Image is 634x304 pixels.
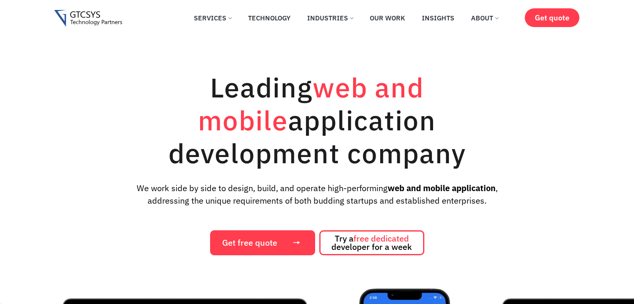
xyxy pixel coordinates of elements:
[242,9,297,27] a: Technology
[301,9,359,27] a: Industries
[222,239,277,247] span: Get free quote
[535,13,569,22] span: Get quote
[331,234,412,251] span: Try a developer for a week
[123,182,511,207] p: We work side by side to design, build, and operate high-performing , addressing the unique requir...
[525,8,579,27] a: Get quote
[465,9,504,27] a: About
[363,9,411,27] a: Our Work
[353,233,409,244] span: free dedicated
[416,9,461,27] a: Insights
[210,230,315,255] a: Get free quote
[54,10,122,27] img: Gtcsys logo
[388,182,496,194] strong: web and mobile application
[198,70,424,138] span: web and mobile
[188,9,238,27] a: Services
[130,71,505,169] h1: Leading application development company
[319,230,424,255] a: Try afree dedicated developer for a week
